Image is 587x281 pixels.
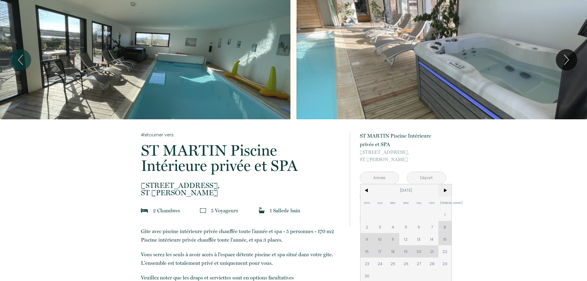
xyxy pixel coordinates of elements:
[373,258,386,270] span: 24
[141,143,341,173] p: ST MARTIN Piscine Intérieure privée et SPA
[438,184,452,196] span: >
[399,196,412,209] span: Mer
[360,184,374,196] span: <
[360,149,446,163] p: ST [PERSON_NAME]
[412,258,426,270] span: 27
[426,258,439,270] span: 28
[438,258,452,270] span: 29
[438,245,452,258] span: 22
[426,233,439,245] span: 14
[360,131,446,149] p: ST MARTIN Piscine Intérieure privée et SPA
[556,49,577,70] button: Next
[141,182,341,189] span: [STREET_ADDRESS],
[10,49,31,70] button: Previous
[141,182,341,196] p: ST [PERSON_NAME]
[438,209,452,221] span: 1
[211,206,238,215] p: 5 Voyageur
[386,258,400,270] span: 25
[141,131,341,138] a: Retourner vers
[141,227,341,244] p: Gite avec piscine intérieure privée chauffée toute l’année et spa - 5 personnes - 170 m2 Piscine ...
[360,221,374,233] span: 2
[412,196,426,209] span: Jeu
[399,258,412,270] span: 26
[426,196,439,209] span: Ven
[178,207,180,214] span: s
[236,207,238,214] span: s
[412,233,426,245] span: 13
[360,258,374,270] span: 23
[399,233,412,245] span: 12
[153,206,180,215] p: 2 Chambre
[438,196,452,209] span: [PERSON_NAME]
[407,172,446,184] input: Départ
[386,196,400,209] span: Mar
[373,184,438,196] span: [DATE]
[141,250,341,267] p: Vous serez les seuls à avoir accès à l'espace détente piscine et spa situé dans votre gite. L'ens...
[200,207,206,214] img: guests
[412,221,426,233] span: 6
[373,196,386,209] span: Lun
[399,221,412,233] span: 5
[386,221,400,233] span: 4
[360,149,446,156] span: [STREET_ADDRESS],
[426,221,439,233] span: 7
[373,221,386,233] span: 3
[270,206,300,215] p: 1 Salle de bain
[360,172,399,184] input: Arrivée
[360,196,374,209] span: Dim
[360,210,446,227] button: Réserver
